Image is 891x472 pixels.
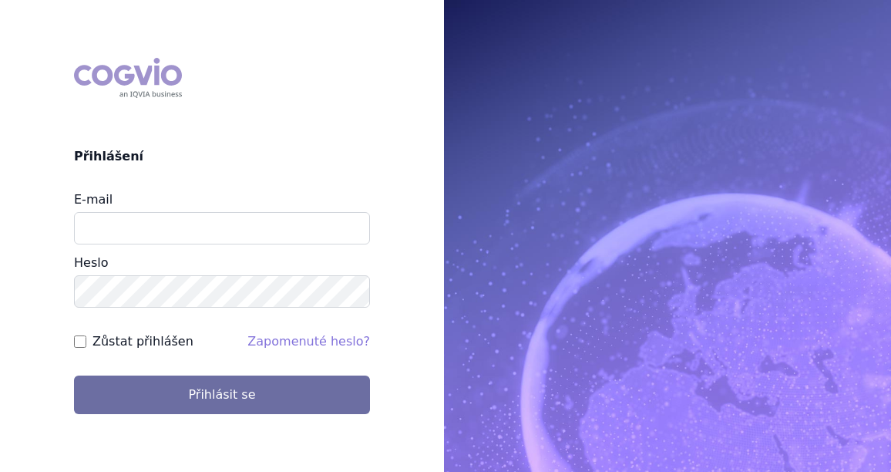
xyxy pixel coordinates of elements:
div: COGVIO [74,58,182,98]
label: Zůstat přihlášen [92,332,193,351]
button: Přihlásit se [74,376,370,414]
label: Heslo [74,255,108,270]
a: Zapomenuté heslo? [247,334,370,349]
label: E-mail [74,192,113,207]
h2: Přihlášení [74,147,370,166]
